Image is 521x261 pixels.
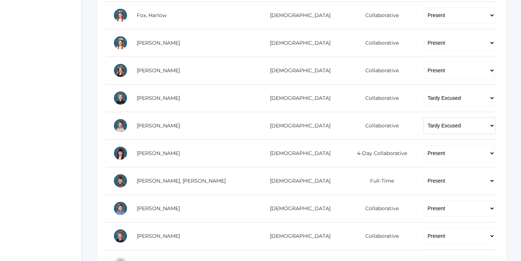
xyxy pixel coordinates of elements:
td: [DEMOGRAPHIC_DATA] [254,222,342,250]
div: Lukas Gregg [113,91,128,105]
a: [PERSON_NAME] [137,67,180,74]
td: Collaborative [342,57,417,84]
td: Collaborative [342,195,417,222]
td: 4-Day Collaborative [342,139,417,167]
td: [DEMOGRAPHIC_DATA] [254,139,342,167]
a: [PERSON_NAME] [137,233,180,239]
div: Ava Frieder [113,63,128,78]
div: Jackson Kilian [113,174,128,188]
div: Noah Gregg [113,118,128,133]
div: Violet Fox [113,36,128,50]
a: [PERSON_NAME], [PERSON_NAME] [137,178,226,184]
div: Harlow Fox [113,8,128,23]
td: Collaborative [342,84,417,112]
td: [DEMOGRAPHIC_DATA] [254,57,342,84]
td: Collaborative [342,1,417,29]
a: [PERSON_NAME] [137,40,180,46]
div: Dustin Laubacher [113,201,128,216]
td: Collaborative [342,222,417,250]
td: Full-Time [342,167,417,195]
a: [PERSON_NAME] [137,95,180,101]
td: [DEMOGRAPHIC_DATA] [254,29,342,57]
td: [DEMOGRAPHIC_DATA] [254,112,342,139]
a: [PERSON_NAME] [137,205,180,212]
a: [PERSON_NAME] [137,150,180,156]
td: [DEMOGRAPHIC_DATA] [254,167,342,195]
div: Idella Long [113,229,128,243]
td: [DEMOGRAPHIC_DATA] [254,195,342,222]
a: [PERSON_NAME] [137,122,180,129]
td: Collaborative [342,29,417,57]
td: Collaborative [342,112,417,139]
a: Fox, Harlow [137,12,167,19]
td: [DEMOGRAPHIC_DATA] [254,84,342,112]
div: Atziri Hernandez [113,146,128,160]
td: [DEMOGRAPHIC_DATA] [254,1,342,29]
